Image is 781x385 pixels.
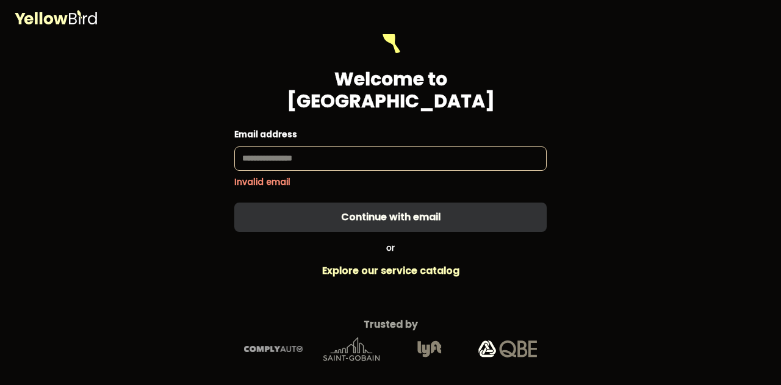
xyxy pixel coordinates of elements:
p: Invalid email [234,176,547,188]
p: Trusted by [176,317,605,332]
a: Explore our service catalog [176,259,605,283]
h1: Welcome to [GEOGRAPHIC_DATA] [234,68,547,112]
span: or [386,242,395,254]
label: Email address [234,128,297,140]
